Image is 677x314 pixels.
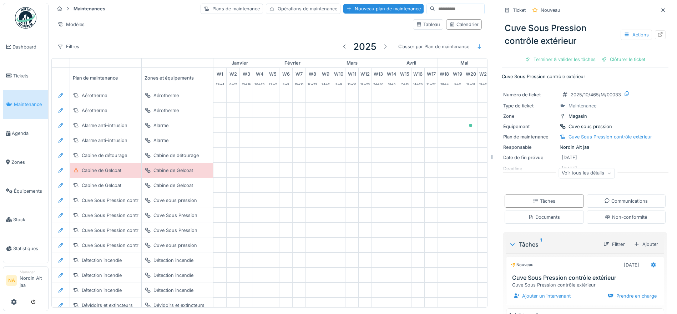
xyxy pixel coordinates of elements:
[153,227,197,234] div: Cuve Sous Pression
[266,79,279,88] div: 27 -> 2
[372,79,385,88] div: 24 -> 30
[411,68,424,79] div: W 16
[227,68,239,79] div: W 2
[82,197,165,204] div: Cuve Sous Pression contrôle extérieur
[605,291,660,301] div: Prendre en charge
[513,7,526,14] div: Ticket
[601,239,628,249] div: Filtrer
[540,240,542,249] sup: 1
[605,214,647,221] div: Non-conformité
[153,152,199,159] div: Cabine de détourage
[153,272,193,279] div: Détection incendie
[598,55,648,64] div: Clôturer le ticket
[385,79,398,88] div: 31 -> 6
[559,168,615,178] div: Voir tous les détails
[240,79,253,88] div: 13 -> 19
[213,68,226,79] div: W 1
[503,133,557,140] div: Plan de maintenance
[398,79,411,88] div: 7 -> 13
[502,19,668,50] div: Cuve Sous Pression contrôle extérieur
[522,55,598,64] div: Terminer & valider les tâches
[511,291,574,301] div: Ajouter un intervenant
[509,240,598,249] div: Tâches
[293,79,305,88] div: 10 -> 16
[213,59,266,68] div: janvier
[153,107,179,114] div: Aérotherme
[451,68,464,79] div: W 19
[306,68,319,79] div: W 8
[13,72,45,79] span: Tickets
[6,275,17,286] li: NA
[503,91,557,98] div: Numéro de ticket
[82,257,122,264] div: Détection incendie
[562,154,577,161] div: [DATE]
[3,148,48,177] a: Zones
[541,7,560,14] div: Nouveau
[528,214,560,221] div: Documents
[6,269,45,293] a: NA ManagerNordin Ait jaa
[20,269,45,275] div: Manager
[3,177,48,206] a: Équipements
[503,123,557,130] div: Équipement
[153,167,193,174] div: Cabine de Gelcoat
[503,113,557,120] div: Zone
[359,68,372,79] div: W 12
[153,92,179,99] div: Aérotherme
[395,41,473,52] div: Classer par Plan de maintenance
[319,68,332,79] div: W 9
[569,133,652,140] div: Cuve Sous Pression contrôle extérieur
[82,122,127,129] div: Alarme anti-intrusion
[3,234,48,263] a: Statistiques
[82,152,127,159] div: Cabine de détourage
[425,68,438,79] div: W 17
[54,41,82,52] div: Filtres
[319,59,385,68] div: mars
[82,287,122,294] div: Détection incendie
[306,79,319,88] div: 17 -> 23
[13,216,45,223] span: Stock
[253,79,266,88] div: 20 -> 26
[12,130,45,137] span: Agenda
[503,144,557,151] div: Responsable
[70,68,141,88] div: Plan de maintenance
[82,227,202,234] div: Cuve Sous Pression contrôle intérieur + vanne sécurité
[293,68,305,79] div: W 7
[54,19,88,30] div: Modèles
[266,68,279,79] div: W 5
[213,79,226,88] div: 29 -> 4
[343,4,424,14] div: Nouveau plan de maintenance
[240,68,253,79] div: W 3
[464,68,477,79] div: W 20
[464,79,477,88] div: 12 -> 18
[621,30,652,40] div: Actions
[398,68,411,79] div: W 15
[13,245,45,252] span: Statistiques
[11,159,45,166] span: Zones
[571,91,621,98] div: 2025/10/465/M/00033
[82,272,122,279] div: Détection incendie
[511,262,534,268] div: Nouveau
[82,92,107,99] div: Aérotherme
[3,90,48,119] a: Maintenance
[631,239,661,249] div: Ajouter
[438,68,451,79] div: W 18
[82,302,133,309] div: Dévidoirs et extincteurs
[71,5,108,12] strong: Maintenances
[12,44,45,50] span: Dashboard
[372,68,385,79] div: W 13
[3,206,48,234] a: Stock
[332,68,345,79] div: W 10
[624,262,639,268] div: [DATE]
[451,79,464,88] div: 5 -> 11
[227,79,239,88] div: 6 -> 12
[332,79,345,88] div: 3 -> 9
[3,61,48,90] a: Tickets
[569,102,596,109] div: Maintenance
[411,79,424,88] div: 14 -> 20
[15,7,36,29] img: Badge_color-CXgf-gQk.svg
[512,282,661,288] div: Cuve Sous Pression contrôle extérieur
[82,167,121,174] div: Cabine de Gelcoat
[14,101,45,108] span: Maintenance
[345,68,358,79] div: W 11
[153,122,168,129] div: Alarme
